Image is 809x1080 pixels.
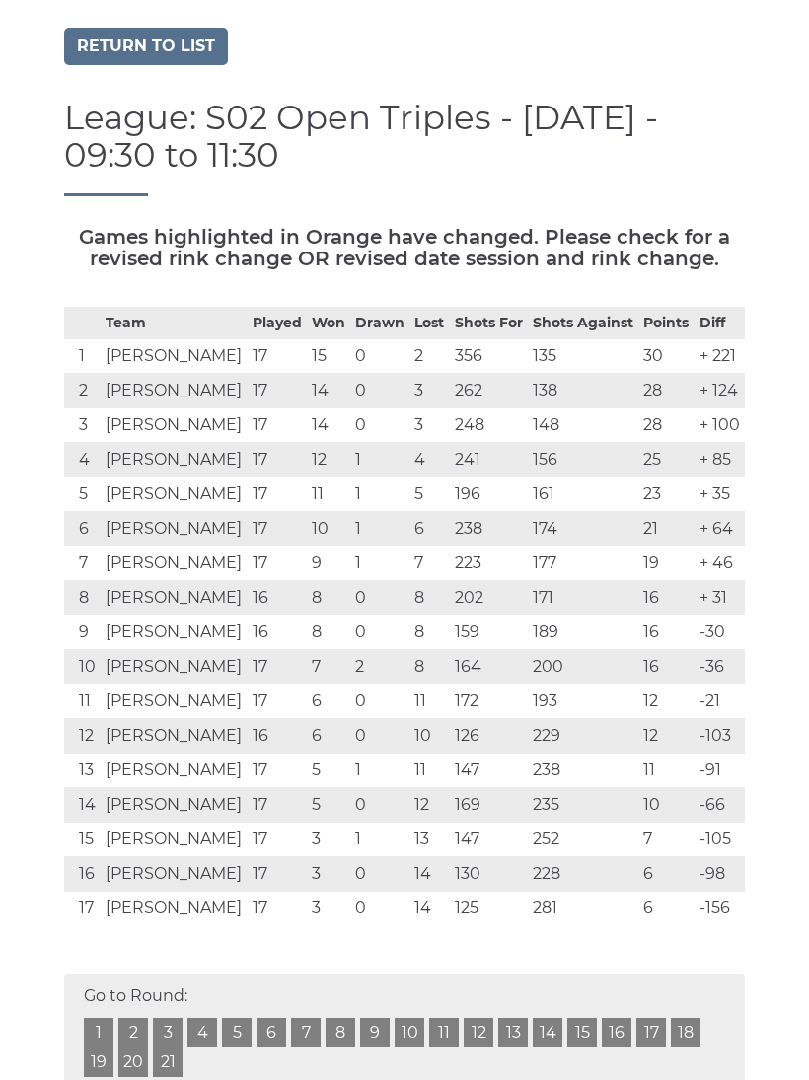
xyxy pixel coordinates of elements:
[84,1047,113,1077] a: 19
[409,408,449,443] td: 3
[64,684,101,719] td: 11
[307,684,350,719] td: 6
[350,443,409,477] td: 1
[101,581,248,615] td: [PERSON_NAME]
[307,546,350,581] td: 9
[528,546,638,581] td: 177
[528,650,638,684] td: 200
[695,408,745,443] td: + 100
[450,719,528,754] td: 126
[409,615,449,650] td: 8
[64,226,745,269] h5: Games highlighted in Orange have changed. Please check for a revised rink change OR revised date ...
[695,512,745,546] td: + 64
[695,615,745,650] td: -30
[64,512,101,546] td: 6
[450,443,528,477] td: 241
[695,719,745,754] td: -103
[101,477,248,512] td: [PERSON_NAME]
[307,857,350,892] td: 3
[450,374,528,408] td: 262
[248,788,307,823] td: 17
[638,823,694,857] td: 7
[395,1018,424,1047] a: 10
[101,339,248,374] td: [PERSON_NAME]
[101,719,248,754] td: [PERSON_NAME]
[350,684,409,719] td: 0
[153,1018,183,1047] a: 3
[64,754,101,788] td: 13
[528,857,638,892] td: 228
[409,650,449,684] td: 8
[528,754,638,788] td: 238
[350,615,409,650] td: 0
[64,443,101,477] td: 4
[533,1018,562,1047] a: 14
[638,512,694,546] td: 21
[307,754,350,788] td: 5
[450,684,528,719] td: 172
[450,308,528,339] th: Shots For
[307,892,350,926] td: 3
[409,754,449,788] td: 11
[695,788,745,823] td: -66
[450,823,528,857] td: 147
[409,684,449,719] td: 11
[101,823,248,857] td: [PERSON_NAME]
[248,615,307,650] td: 16
[307,788,350,823] td: 5
[350,374,409,408] td: 0
[695,684,745,719] td: -21
[307,443,350,477] td: 12
[409,546,449,581] td: 7
[64,615,101,650] td: 9
[695,581,745,615] td: + 31
[528,892,638,926] td: 281
[101,754,248,788] td: [PERSON_NAME]
[450,512,528,546] td: 238
[64,719,101,754] td: 12
[291,1018,321,1047] a: 7
[636,1018,666,1047] a: 17
[450,408,528,443] td: 248
[248,650,307,684] td: 17
[350,477,409,512] td: 1
[350,857,409,892] td: 0
[638,339,694,374] td: 30
[101,684,248,719] td: [PERSON_NAME]
[350,788,409,823] td: 0
[671,1018,700,1047] a: 18
[248,823,307,857] td: 17
[409,308,449,339] th: Lost
[638,857,694,892] td: 6
[64,339,101,374] td: 1
[638,684,694,719] td: 12
[350,308,409,339] th: Drawn
[638,892,694,926] td: 6
[638,754,694,788] td: 11
[360,1018,390,1047] a: 9
[409,512,449,546] td: 6
[64,788,101,823] td: 14
[350,823,409,857] td: 1
[64,857,101,892] td: 16
[528,308,638,339] th: Shots Against
[409,443,449,477] td: 4
[248,546,307,581] td: 17
[307,823,350,857] td: 3
[528,512,638,546] td: 174
[248,581,307,615] td: 16
[695,754,745,788] td: -91
[450,650,528,684] td: 164
[450,892,528,926] td: 125
[64,100,745,196] h1: League: S02 Open Triples - [DATE] - 09:30 to 11:30
[450,477,528,512] td: 196
[695,650,745,684] td: -36
[101,512,248,546] td: [PERSON_NAME]
[695,477,745,512] td: + 35
[409,374,449,408] td: 3
[409,892,449,926] td: 14
[528,477,638,512] td: 161
[118,1018,148,1047] a: 2
[528,339,638,374] td: 135
[695,857,745,892] td: -98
